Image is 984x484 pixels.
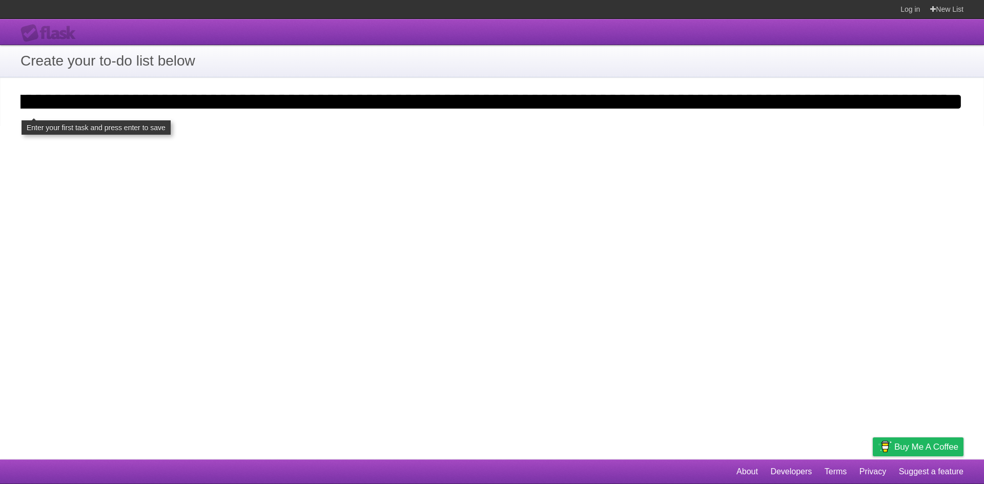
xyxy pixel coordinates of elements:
[873,437,963,456] a: Buy me a coffee
[825,462,847,481] a: Terms
[736,462,758,481] a: About
[878,438,892,455] img: Buy me a coffee
[20,50,963,72] h1: Create your to-do list below
[20,24,82,43] div: Flask
[770,462,812,481] a: Developers
[899,462,963,481] a: Suggest a feature
[894,438,958,456] span: Buy me a coffee
[859,462,886,481] a: Privacy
